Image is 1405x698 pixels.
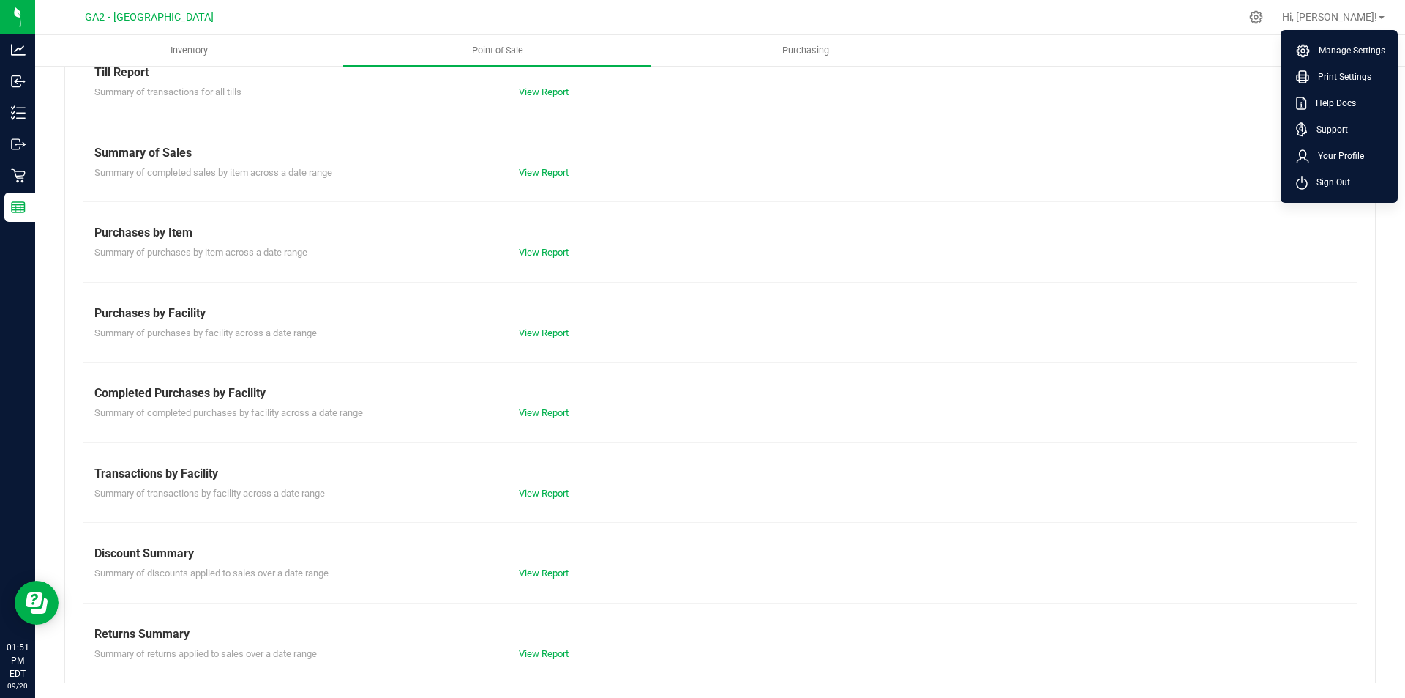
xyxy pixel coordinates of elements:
[7,680,29,691] p: 09/20
[94,64,1346,81] div: Till Report
[1296,122,1388,137] a: Support
[94,305,1346,322] div: Purchases by Facility
[94,648,317,659] span: Summary of returns applied to sales over a date range
[519,488,569,499] a: View Report
[94,327,317,338] span: Summary of purchases by facility across a date range
[11,105,26,120] inline-svg: Inventory
[85,11,214,23] span: GA2 - [GEOGRAPHIC_DATA]
[343,35,651,66] a: Point of Sale
[151,44,228,57] span: Inventory
[1308,175,1350,190] span: Sign Out
[452,44,543,57] span: Point of Sale
[11,42,26,57] inline-svg: Analytics
[94,465,1346,483] div: Transactions by Facility
[94,488,325,499] span: Summary of transactions by facility across a date range
[519,86,569,97] a: View Report
[94,167,332,178] span: Summary of completed sales by item across a date range
[1284,169,1394,196] li: Sign Out
[651,35,959,66] a: Purchasing
[1247,10,1265,24] div: Manage settings
[1282,11,1377,23] span: Hi, [PERSON_NAME]!
[94,224,1346,242] div: Purchases by Item
[94,568,329,579] span: Summary of discounts applied to sales over a date range
[11,168,26,183] inline-svg: Retail
[519,167,569,178] a: View Report
[7,641,29,680] p: 01:51 PM EDT
[1308,122,1348,137] span: Support
[11,74,26,89] inline-svg: Inbound
[519,327,569,338] a: View Report
[1296,96,1388,111] a: Help Docs
[1309,70,1371,84] span: Print Settings
[1307,96,1356,111] span: Help Docs
[519,648,569,659] a: View Report
[94,625,1346,643] div: Returns Summary
[94,385,1346,402] div: Completed Purchases by Facility
[35,35,343,66] a: Inventory
[519,247,569,258] a: View Report
[15,581,59,625] iframe: Resource center
[94,144,1346,162] div: Summary of Sales
[519,407,569,418] a: View Report
[1310,43,1385,58] span: Manage Settings
[94,86,241,97] span: Summary of transactions for all tills
[11,137,26,152] inline-svg: Outbound
[763,44,849,57] span: Purchasing
[1309,149,1364,163] span: Your Profile
[94,545,1346,563] div: Discount Summary
[519,568,569,579] a: View Report
[11,200,26,215] inline-svg: Reports
[94,407,363,418] span: Summary of completed purchases by facility across a date range
[94,247,307,258] span: Summary of purchases by item across a date range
